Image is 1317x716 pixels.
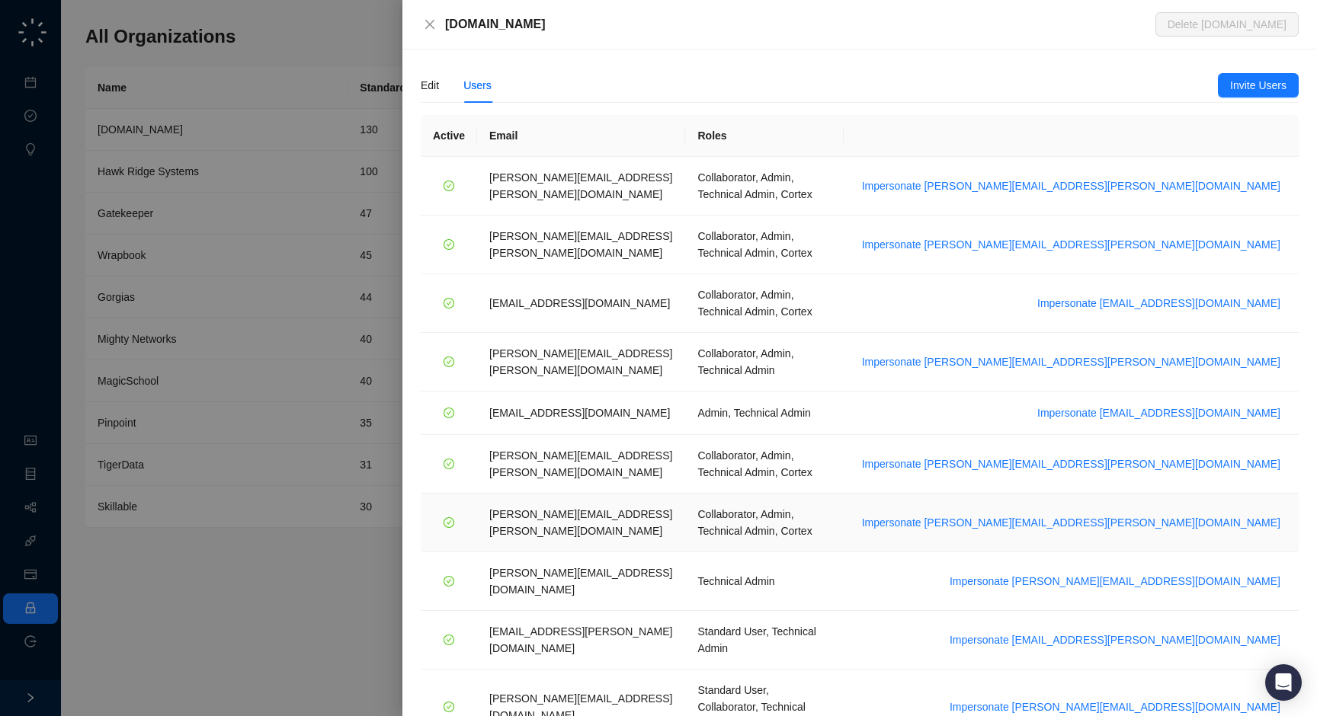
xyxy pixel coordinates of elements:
td: Collaborator, Admin, Technical Admin, Cortex [685,157,843,216]
td: Standard User, Technical Admin [685,611,843,670]
span: check-circle [444,356,454,367]
span: [PERSON_NAME][EMAIL_ADDRESS][PERSON_NAME][DOMAIN_NAME] [489,449,672,478]
span: check-circle [444,576,454,587]
button: Impersonate [PERSON_NAME][EMAIL_ADDRESS][PERSON_NAME][DOMAIN_NAME] [856,177,1287,195]
span: check-circle [444,517,454,528]
button: Invite Users [1218,73,1299,97]
span: close [424,18,436,30]
span: [EMAIL_ADDRESS][DOMAIN_NAME] [489,407,670,419]
td: Collaborator, Admin, Technical Admin [685,333,843,392]
button: Impersonate [EMAIL_ADDRESS][PERSON_NAME][DOMAIN_NAME] [944,631,1287,649]
span: Impersonate [PERSON_NAME][EMAIL_ADDRESS][PERSON_NAME][DOMAIN_NAME] [862,514,1280,531]
th: Email [477,115,685,157]
div: Open Intercom Messenger [1265,664,1302,701]
span: check-circle [444,634,454,645]
td: Collaborator, Admin, Technical Admin, Cortex [685,494,843,552]
span: Invite Users [1230,77,1287,94]
span: Impersonate [PERSON_NAME][EMAIL_ADDRESS][PERSON_NAME][DOMAIN_NAME] [862,177,1280,194]
span: [PERSON_NAME][EMAIL_ADDRESS][PERSON_NAME][DOMAIN_NAME] [489,171,672,200]
span: Impersonate [EMAIL_ADDRESS][DOMAIN_NAME] [1037,295,1280,312]
span: Impersonate [EMAIL_ADDRESS][DOMAIN_NAME] [1037,404,1280,421]
td: Collaborator, Admin, Technical Admin, Cortex [685,216,843,274]
span: Impersonate [PERSON_NAME][EMAIL_ADDRESS][PERSON_NAME][DOMAIN_NAME] [862,455,1280,472]
span: [PERSON_NAME][EMAIL_ADDRESS][PERSON_NAME][DOMAIN_NAME] [489,347,672,376]
td: Technical Admin [685,552,843,611]
span: [PERSON_NAME][EMAIL_ADDRESS][PERSON_NAME][DOMAIN_NAME] [489,230,672,259]
td: Collaborator, Admin, Technical Admin, Cortex [685,274,843,333]
span: Impersonate [EMAIL_ADDRESS][PERSON_NAME][DOMAIN_NAME] [950,631,1280,648]
th: Roles [685,115,843,157]
div: Users [463,77,492,94]
span: check-circle [444,239,454,250]
span: check-circle [444,408,454,418]
span: check-circle [444,702,454,712]
span: [PERSON_NAME][EMAIL_ADDRESS][PERSON_NAME][DOMAIN_NAME] [489,508,672,537]
span: [EMAIL_ADDRESS][DOMAIN_NAME] [489,297,670,309]
span: Impersonate [PERSON_NAME][EMAIL_ADDRESS][DOMAIN_NAME] [950,573,1280,590]
div: [DOMAIN_NAME] [445,15,1155,34]
button: Impersonate [PERSON_NAME][EMAIL_ADDRESS][PERSON_NAME][DOMAIN_NAME] [856,353,1287,371]
span: Impersonate [PERSON_NAME][EMAIL_ADDRESS][PERSON_NAME][DOMAIN_NAME] [862,236,1280,253]
span: Impersonate [PERSON_NAME][EMAIL_ADDRESS][PERSON_NAME][DOMAIN_NAME] [862,353,1280,370]
td: Collaborator, Admin, Technical Admin, Cortex [685,435,843,494]
button: Close [421,15,439,34]
button: Delete [DOMAIN_NAME] [1155,12,1299,37]
td: Admin, Technical Admin [685,392,843,435]
button: Impersonate [EMAIL_ADDRESS][DOMAIN_NAME] [1031,404,1287,422]
button: Impersonate [PERSON_NAME][EMAIL_ADDRESS][PERSON_NAME][DOMAIN_NAME] [856,455,1287,473]
div: Edit [421,77,439,94]
span: [PERSON_NAME][EMAIL_ADDRESS][DOMAIN_NAME] [489,567,672,596]
button: Impersonate [PERSON_NAME][EMAIL_ADDRESS][DOMAIN_NAME] [944,572,1287,590]
span: check-circle [444,298,454,308]
span: [EMAIL_ADDRESS][PERSON_NAME][DOMAIN_NAME] [489,625,672,654]
button: Impersonate [PERSON_NAME][EMAIL_ADDRESS][DOMAIN_NAME] [944,698,1287,716]
th: Active [421,115,477,157]
button: Impersonate [EMAIL_ADDRESS][DOMAIN_NAME] [1031,294,1287,312]
span: check-circle [444,459,454,469]
span: check-circle [444,181,454,191]
span: Impersonate [PERSON_NAME][EMAIL_ADDRESS][DOMAIN_NAME] [950,698,1280,715]
button: Impersonate [PERSON_NAME][EMAIL_ADDRESS][PERSON_NAME][DOMAIN_NAME] [856,513,1287,532]
button: Impersonate [PERSON_NAME][EMAIL_ADDRESS][PERSON_NAME][DOMAIN_NAME] [856,235,1287,254]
